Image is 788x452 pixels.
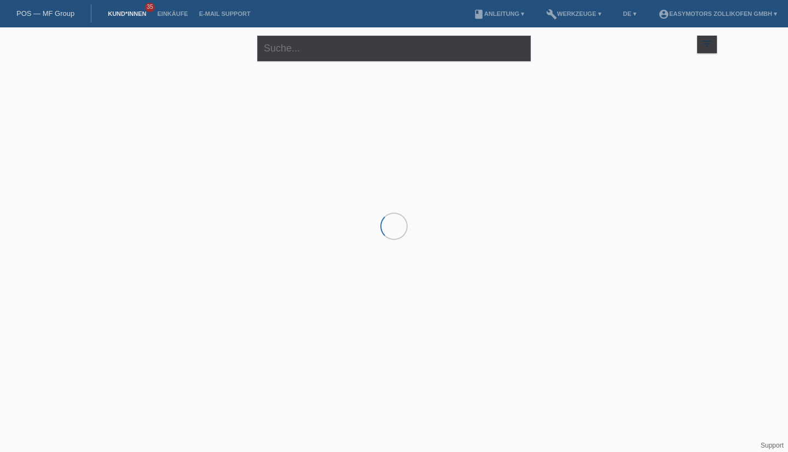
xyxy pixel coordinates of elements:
a: Support [761,442,784,449]
a: DE ▾ [618,10,642,17]
a: Einkäufe [152,10,193,17]
i: filter_list [701,38,713,50]
a: POS — MF Group [16,9,74,18]
a: Kund*innen [102,10,152,17]
a: buildWerkzeuge ▾ [541,10,607,17]
input: Suche... [257,36,531,61]
i: build [546,9,557,20]
a: account_circleEasymotors Zollikofen GmbH ▾ [653,10,783,17]
a: bookAnleitung ▾ [468,10,530,17]
span: 35 [145,3,155,12]
i: book [473,9,484,20]
i: account_circle [658,9,669,20]
a: E-Mail Support [194,10,256,17]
